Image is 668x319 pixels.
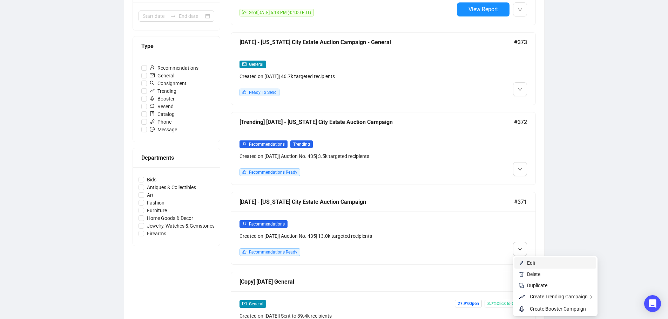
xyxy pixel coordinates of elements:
span: retweet [150,104,155,109]
span: send [242,10,247,14]
div: [Copy] [DATE] General [239,277,514,286]
span: #373 [514,38,527,47]
span: down [518,8,522,12]
span: Recommendations [147,64,201,72]
span: General [249,301,263,306]
span: user [242,222,247,226]
span: General [147,72,177,79]
span: Ready To Send [249,90,277,95]
span: to [170,13,176,19]
span: Recommendations Ready [249,170,297,175]
div: [DATE] - [US_STATE] City Estate Auction Campaign [239,197,514,206]
span: Create Trending Campaign [530,294,588,299]
span: Booster [147,95,177,103]
span: Recommendations [249,222,285,227]
span: message [150,127,155,132]
span: down [518,247,522,251]
div: Type [141,42,211,50]
span: Art [144,191,156,199]
div: Created on [DATE] | Auction No. 435 | 3.5k targeted recipients [239,152,454,160]
span: Catalog [147,110,177,118]
div: [DATE] - [US_STATE] City Estate Auction Campaign - General [239,38,514,47]
span: Message [147,126,180,133]
span: like [242,90,247,94]
span: General [249,62,263,67]
span: Firearms [144,230,169,237]
span: Sent [DATE] 5:13 PM (-04:00 EDT) [249,10,311,15]
span: Home Goods & Decor [144,214,196,222]
span: 27.9% Open [455,300,482,307]
a: [DATE] - [US_STATE] City Estate Auction Campaign - General#373mailGeneralCreated on [DATE]| 46.7k... [231,32,536,105]
img: svg+xml;base64,PHN2ZyB4bWxucz0iaHR0cDovL3d3dy53My5vcmcvMjAwMC9zdmciIHhtbG5zOnhsaW5rPSJodHRwOi8vd3... [519,271,524,277]
span: Furniture [144,207,170,214]
span: Resend [147,103,176,110]
a: [Trending] [DATE] - [US_STATE] City Estate Auction Campaign#372userRecommendationsTrendingCreated... [231,112,536,185]
span: Trending [147,87,179,95]
span: search [150,81,155,85]
span: Recommendations Ready [249,250,297,255]
span: book [150,111,155,116]
span: Duplicate [527,283,547,288]
img: svg+xml;base64,PHN2ZyB4bWxucz0iaHR0cDovL3d3dy53My5vcmcvMjAwMC9zdmciIHdpZHRoPSIyNCIgaGVpZ2h0PSIyNC... [519,283,524,288]
span: user [242,142,247,146]
span: user [150,65,155,70]
input: End date [179,12,204,20]
span: Antiques & Collectibles [144,183,199,191]
span: Delete [527,271,540,277]
span: Edit [527,260,535,266]
div: Open Intercom Messenger [644,295,661,312]
span: Recommendations [249,142,285,147]
span: Trending [290,140,313,148]
span: #371 [514,197,527,206]
span: rise [519,293,527,301]
img: svg+xml;base64,PHN2ZyB4bWxucz0iaHR0cDovL3d3dy53My5vcmcvMjAwMC9zdmciIHhtbG5zOnhsaW5rPSJodHRwOi8vd3... [519,260,524,266]
input: Start date [143,12,168,20]
span: swap-right [170,13,176,19]
span: View Report [468,6,498,13]
span: right [589,295,593,299]
span: Bids [144,176,159,183]
span: like [242,170,247,174]
span: rise [150,88,155,93]
span: rocket [150,96,155,101]
span: Consignment [147,79,189,87]
div: Created on [DATE] | Auction No. 435 | 13.0k targeted recipients [239,232,454,240]
span: mail [150,73,155,78]
span: #372 [514,118,527,126]
span: Jewelry, Watches & Gemstones [144,222,217,230]
div: [Trending] [DATE] - [US_STATE] City Estate Auction Campaign [239,118,514,126]
span: like [242,250,247,254]
span: down [518,88,522,92]
div: Departments [141,153,211,162]
span: Create Booster Campaign [530,306,586,312]
span: Fashion [144,199,167,207]
span: mail [242,301,247,306]
div: Created on [DATE] | 46.7k targeted recipients [239,72,454,80]
span: 3.7% Click to Open [485,300,524,307]
span: rocket [519,305,527,313]
a: [DATE] - [US_STATE] City Estate Auction Campaign#371userRecommendationsCreated on [DATE]| Auction... [231,192,536,265]
span: Phone [147,118,174,126]
span: down [518,167,522,172]
span: mail [242,62,247,66]
button: View Report [457,2,510,16]
span: phone [150,119,155,124]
